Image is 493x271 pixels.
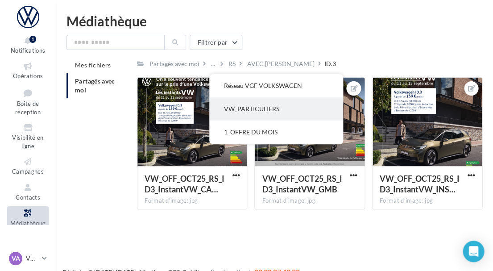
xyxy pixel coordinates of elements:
[210,121,343,144] button: 1_OFFRE DU MOIS
[210,74,343,97] button: Réseau VGF VOLKSWAGEN
[145,174,224,194] span: VW_OFF_OCT25_RS_ID3_InstantVW_CARRE
[7,59,49,81] a: Opérations
[16,194,40,201] span: Contacts
[463,241,484,262] div: Open Intercom Messenger
[380,197,475,205] div: Format d'image: jpg
[190,35,242,50] button: Filtrer par
[262,197,357,205] div: Format d'image: jpg
[7,250,49,267] a: VA VW [GEOGRAPHIC_DATA]
[12,168,44,175] span: Campagnes
[324,59,336,68] div: ID.3
[149,59,199,68] div: Partagés avec moi
[12,134,43,150] span: Visibilité en ligne
[29,36,36,43] div: 1
[7,206,49,228] a: Médiathèque
[13,72,43,79] span: Opérations
[228,59,236,68] div: RS
[15,100,41,116] span: Boîte de réception
[7,85,49,118] a: Boîte de réception
[75,61,111,69] span: Mes fichiers
[7,181,49,203] a: Contacts
[380,174,460,194] span: VW_OFF_OCT25_RS_ID3_InstantVW_INSTAGRAM
[7,34,49,56] button: Notifications 1
[10,219,46,226] span: Médiathèque
[12,254,20,263] span: VA
[11,47,45,54] span: Notifications
[210,97,343,121] button: VW_PARTICULIERS
[209,58,217,70] div: ...
[7,121,49,151] a: Visibilité en ligne
[75,77,115,94] span: Partagés avec moi
[145,197,240,205] div: Format d'image: jpg
[247,59,315,68] div: AVEC [PERSON_NAME]
[66,14,482,28] div: Médiathèque
[7,155,49,177] a: Campagnes
[262,174,342,194] span: VW_OFF_OCT25_RS_ID3_InstantVW_GMB
[26,254,38,263] p: VW [GEOGRAPHIC_DATA]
